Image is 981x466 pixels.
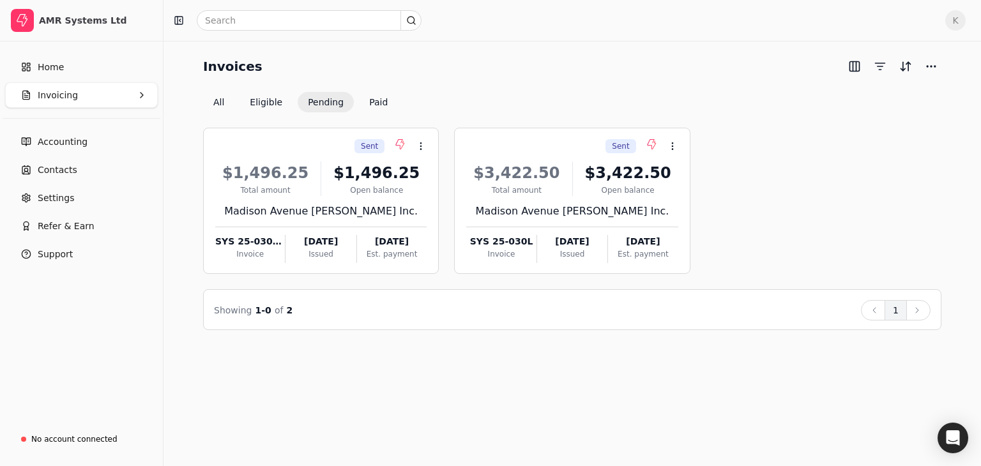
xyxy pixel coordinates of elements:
[38,248,73,261] span: Support
[350,186,403,195] font: Open balance
[31,433,118,445] div: No account connected
[38,89,78,102] span: Invoicing
[255,305,262,315] font: 1
[5,129,158,154] a: Accounting
[895,56,916,77] button: Sort
[5,82,158,108] button: Invoicing
[375,236,409,246] font: [DATE]
[298,92,354,112] button: Pending
[240,92,293,112] button: Eligible
[203,92,234,112] button: All
[921,56,941,77] button: More
[287,305,293,315] span: 2
[38,61,64,74] span: Home
[555,236,589,246] font: [DATE]
[265,305,271,315] font: 0
[492,186,542,195] font: Total amount
[215,236,306,246] font: SYS 25-030L 0906
[333,164,420,182] font: $1,496.25
[618,250,669,259] font: Est. payment
[241,186,291,195] font: Total amount
[5,157,158,183] a: Contacts
[5,213,158,239] button: Refer & Earn
[626,236,660,246] font: [DATE]
[5,241,158,267] button: Support
[38,220,95,233] span: Refer & Earn
[38,135,87,149] span: Accounting
[203,56,262,77] h2: Invoices
[214,305,252,315] font: Showing
[261,305,265,315] font: -
[224,205,418,217] font: Madison Avenue [PERSON_NAME] Inc.
[222,164,308,182] font: $1,496.25
[476,205,669,217] font: Madison Avenue [PERSON_NAME] Inc.
[5,185,158,211] a: Settings
[945,10,966,31] button: K
[203,92,398,112] div: Invoice filter options
[275,305,284,315] font: of
[488,250,515,259] font: Invoice
[473,164,559,182] font: $3,422.50
[5,428,158,451] a: No account connected
[470,236,533,246] font: SYS 25-030L
[361,142,378,151] font: Sent
[236,250,264,259] font: Invoice
[38,163,77,177] span: Contacts
[585,164,671,182] font: $3,422.50
[560,250,585,259] font: Issued
[304,236,338,246] font: [DATE]
[612,142,629,151] font: Sent
[39,14,152,27] div: AMR Systems Ltd
[938,423,968,453] div: Open Intercom Messenger
[893,305,899,315] font: 1
[308,250,333,259] font: Issued
[369,97,388,107] font: Paid
[5,54,158,80] a: Home
[367,250,418,259] font: Est. payment
[197,10,422,31] input: Search
[602,186,655,195] font: Open balance
[38,192,74,205] span: Settings
[885,300,907,320] button: 1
